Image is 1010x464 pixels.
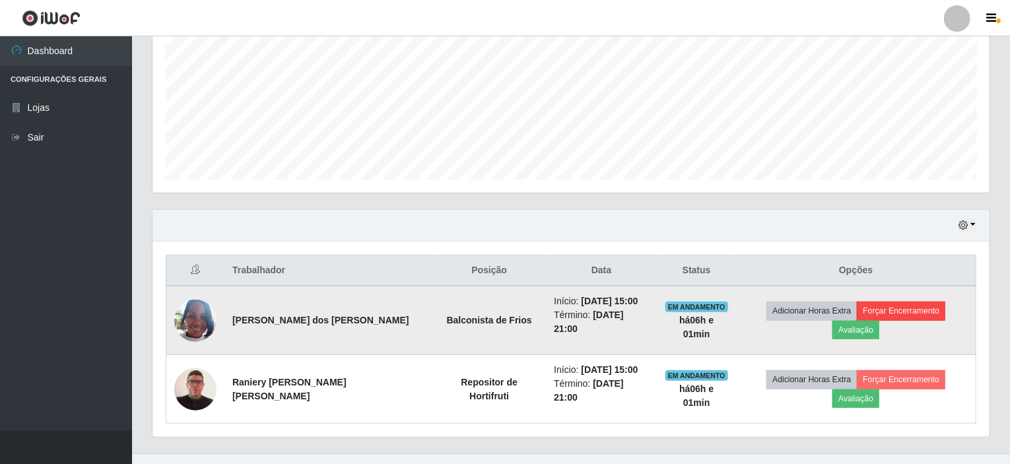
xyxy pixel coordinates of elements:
[554,294,649,308] li: Início:
[657,255,736,286] th: Status
[832,321,879,339] button: Avaliação
[554,377,649,405] li: Término:
[546,255,657,286] th: Data
[857,302,945,320] button: Forçar Encerramento
[174,292,217,348] img: 1735231534658.jpeg
[232,377,347,401] strong: Raniery [PERSON_NAME] [PERSON_NAME]
[832,389,879,408] button: Avaliação
[224,255,432,286] th: Trabalhador
[736,255,976,286] th: Opções
[766,302,857,320] button: Adicionar Horas Extra
[554,363,649,377] li: Início:
[582,364,638,375] time: [DATE] 15:00
[174,358,217,419] img: 1746885131832.jpeg
[22,10,81,26] img: CoreUI Logo
[665,370,728,381] span: EM ANDAMENTO
[679,383,714,408] strong: há 06 h e 01 min
[432,255,546,286] th: Posição
[679,315,714,339] strong: há 06 h e 01 min
[232,315,409,325] strong: [PERSON_NAME] dos [PERSON_NAME]
[766,370,857,389] button: Adicionar Horas Extra
[857,370,945,389] button: Forçar Encerramento
[554,308,649,336] li: Término:
[582,296,638,306] time: [DATE] 15:00
[665,302,728,312] span: EM ANDAMENTO
[461,377,518,401] strong: Repositor de Hortifruti
[447,315,532,325] strong: Balconista de Frios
